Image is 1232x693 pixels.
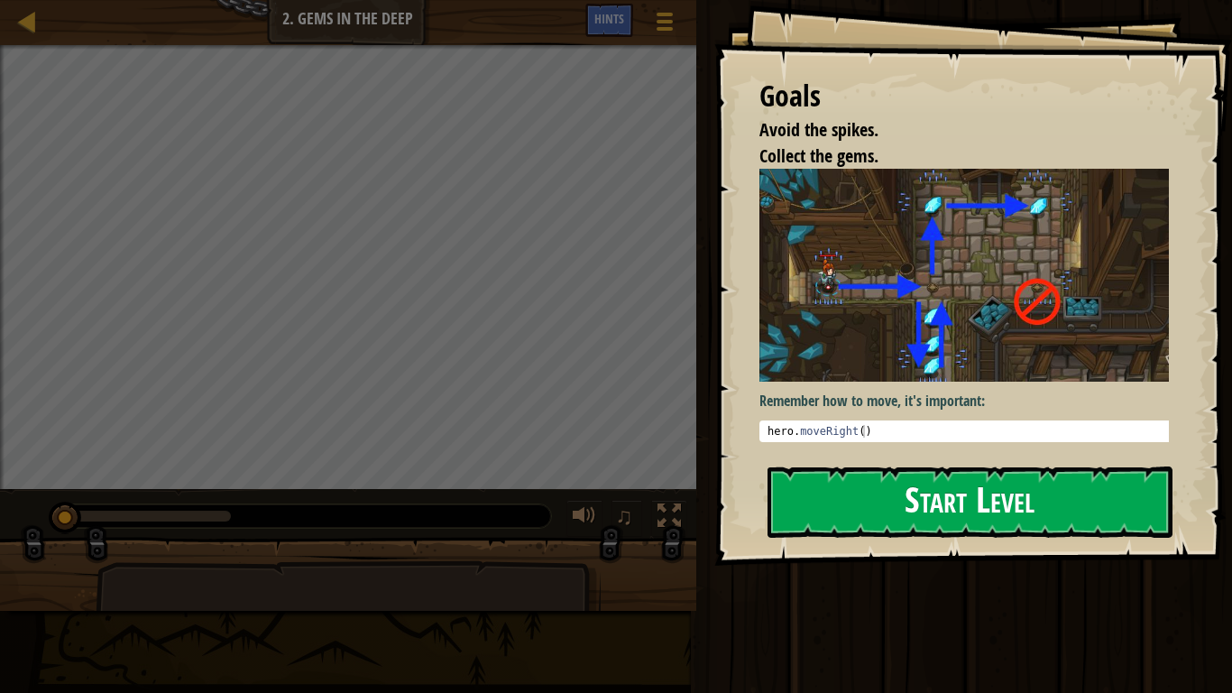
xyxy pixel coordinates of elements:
li: Avoid the spikes. [737,117,1164,143]
button: Toggle fullscreen [651,500,687,537]
p: Remember how to move, it's important: [759,391,1182,411]
span: Collect the gems. [759,143,878,168]
span: Hints [594,10,624,27]
button: Show game menu [642,4,687,46]
button: ♫ [611,500,642,537]
button: Start Level [768,467,1172,538]
img: Gems in the deep [759,169,1182,382]
div: Goals [759,76,1169,117]
button: Adjust volume [566,500,602,537]
span: ♫ [615,503,633,530]
span: Avoid the spikes. [759,117,878,142]
li: Collect the gems. [737,143,1164,170]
